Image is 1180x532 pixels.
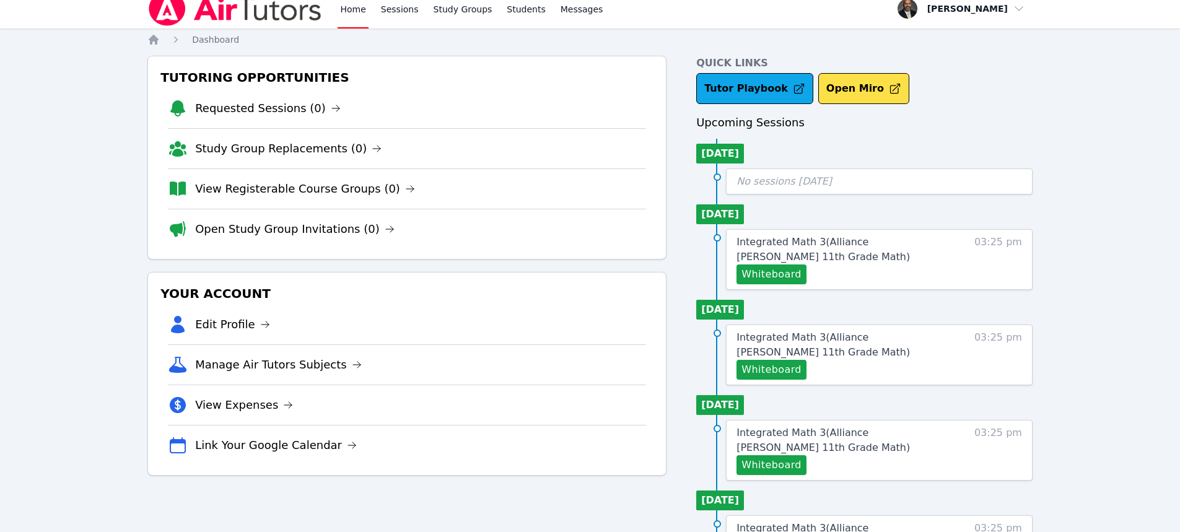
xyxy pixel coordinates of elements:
[736,175,832,187] span: No sessions [DATE]
[195,437,357,454] a: Link Your Google Calendar
[696,491,744,510] li: [DATE]
[195,316,270,333] a: Edit Profile
[818,73,909,104] button: Open Miro
[974,425,1022,475] span: 03:25 pm
[195,180,415,198] a: View Registerable Course Groups (0)
[195,396,293,414] a: View Expenses
[974,235,1022,284] span: 03:25 pm
[696,204,744,224] li: [DATE]
[696,73,813,104] a: Tutor Playbook
[736,264,806,284] button: Whiteboard
[696,300,744,320] li: [DATE]
[195,220,395,238] a: Open Study Group Invitations (0)
[192,35,239,45] span: Dashboard
[696,56,1033,71] h4: Quick Links
[158,282,656,305] h3: Your Account
[736,360,806,380] button: Whiteboard
[736,427,910,453] span: Integrated Math 3 ( Alliance [PERSON_NAME] 11th Grade Math )
[736,330,951,360] a: Integrated Math 3(Alliance [PERSON_NAME] 11th Grade Math)
[736,425,951,455] a: Integrated Math 3(Alliance [PERSON_NAME] 11th Grade Math)
[736,236,910,263] span: Integrated Math 3 ( Alliance [PERSON_NAME] 11th Grade Math )
[158,66,656,89] h3: Tutoring Opportunities
[736,331,910,358] span: Integrated Math 3 ( Alliance [PERSON_NAME] 11th Grade Math )
[192,33,239,46] a: Dashboard
[147,33,1033,46] nav: Breadcrumb
[736,455,806,475] button: Whiteboard
[696,114,1033,131] h3: Upcoming Sessions
[696,395,744,415] li: [DATE]
[974,330,1022,380] span: 03:25 pm
[195,100,341,117] a: Requested Sessions (0)
[736,235,951,264] a: Integrated Math 3(Alliance [PERSON_NAME] 11th Grade Math)
[696,144,744,164] li: [DATE]
[195,140,382,157] a: Study Group Replacements (0)
[195,356,362,373] a: Manage Air Tutors Subjects
[561,3,603,15] span: Messages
